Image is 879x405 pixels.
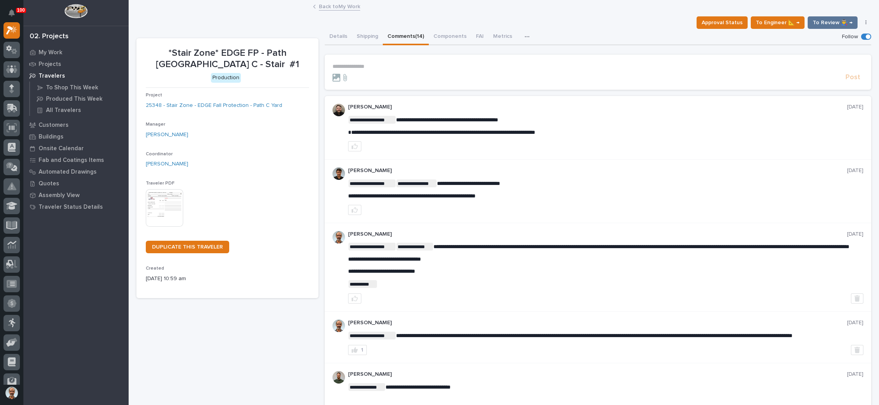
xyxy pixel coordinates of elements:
button: like this post [348,141,361,151]
p: Onsite Calendar [39,145,84,152]
a: [PERSON_NAME] [146,160,188,168]
button: 1 [348,345,367,355]
img: AOh14GhUnP333BqRmXh-vZ-TpYZQaFVsuOFmGre8SRZf2A=s96-c [332,320,345,332]
p: [DATE] [847,371,863,378]
button: To Engineer 📐 → [751,16,805,29]
p: [PERSON_NAME] [348,320,847,326]
a: Travelers [23,70,129,82]
p: Produced This Week [46,96,103,103]
a: To Shop This Week [30,82,129,93]
a: My Work [23,46,129,58]
span: Manager [146,122,165,127]
a: Fab and Coatings Items [23,154,129,166]
a: All Travelers [30,105,129,115]
p: 100 [17,7,25,13]
span: To Engineer 📐 → [756,18,799,27]
p: [DATE] [847,320,863,326]
span: To Review 👨‍🏭 → [813,18,852,27]
a: Onsite Calendar [23,142,129,154]
p: Fab and Coatings Items [39,157,104,164]
p: Automated Drawings [39,169,97,176]
button: Approval Status [697,16,748,29]
p: Customers [39,122,69,129]
img: AATXAJw4slNr5ea0WduZQVIpKGhdapBAGQ9xVsOeEvl5=s96-c [332,371,345,384]
a: Automated Drawings [23,166,129,178]
div: 1 [361,347,363,353]
p: [DATE] [847,104,863,110]
button: Delete post [851,345,863,355]
p: To Shop This Week [46,84,98,91]
a: Buildings [23,131,129,142]
button: like this post [348,205,361,215]
button: Notifications [4,5,20,21]
p: All Travelers [46,107,81,114]
a: Assembly View [23,189,129,201]
button: To Review 👨‍🏭 → [808,16,858,29]
a: DUPLICATE THIS TRAVELER [146,241,229,253]
a: 25348 - Stair Zone - EDGE Fall Protection - Path C Yard [146,101,282,110]
p: Assembly View [39,192,80,199]
a: Back toMy Work [319,2,360,11]
p: [PERSON_NAME] [348,371,847,378]
img: AOh14Gjx62Rlbesu-yIIyH4c_jqdfkUZL5_Os84z4H1p=s96-c [332,167,345,180]
span: Traveler PDF [146,181,175,186]
p: My Work [39,49,62,56]
button: like this post [348,293,361,304]
p: Projects [39,61,61,68]
div: Notifications100 [10,9,20,22]
a: Produced This Week [30,93,129,104]
span: Project [146,93,162,98]
a: Customers [23,119,129,131]
p: [DATE] [847,231,863,238]
p: [PERSON_NAME] [348,167,847,174]
button: Metrics [488,29,517,45]
p: Travelers [39,73,65,80]
a: Quotes [23,178,129,189]
p: [DATE] 10:59 am [146,275,309,283]
p: Follow [842,34,858,40]
div: Production [211,73,241,83]
p: *Stair Zone* EDGE FP - Path [GEOGRAPHIC_DATA] C - Stair #1 [146,48,309,70]
button: Post [842,73,863,82]
p: [PERSON_NAME] [348,231,847,238]
p: Quotes [39,180,59,187]
button: Components [429,29,471,45]
span: DUPLICATE THIS TRAVELER [152,244,223,250]
span: Post [845,73,860,82]
button: Delete post [851,293,863,304]
button: Comments (14) [383,29,429,45]
div: 02. Projects [30,32,69,41]
span: Approval Status [702,18,743,27]
span: Coordinator [146,152,173,156]
p: Buildings [39,133,64,140]
button: Shipping [352,29,383,45]
button: FAI [471,29,488,45]
button: users-avatar [4,385,20,401]
a: [PERSON_NAME] [146,131,188,139]
span: Created [146,266,164,271]
img: Workspace Logo [64,4,87,18]
p: [DATE] [847,167,863,174]
p: [PERSON_NAME] [348,104,847,110]
p: Traveler Status Details [39,204,103,211]
img: AOh14GhUnP333BqRmXh-vZ-TpYZQaFVsuOFmGre8SRZf2A=s96-c [332,231,345,243]
button: Details [325,29,352,45]
a: Projects [23,58,129,70]
a: Traveler Status Details [23,201,129,213]
img: ACg8ocLB2sBq07NhafZLDpfZztpbDqa4HYtD3rBf5LhdHf4k=s96-c [332,104,345,116]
